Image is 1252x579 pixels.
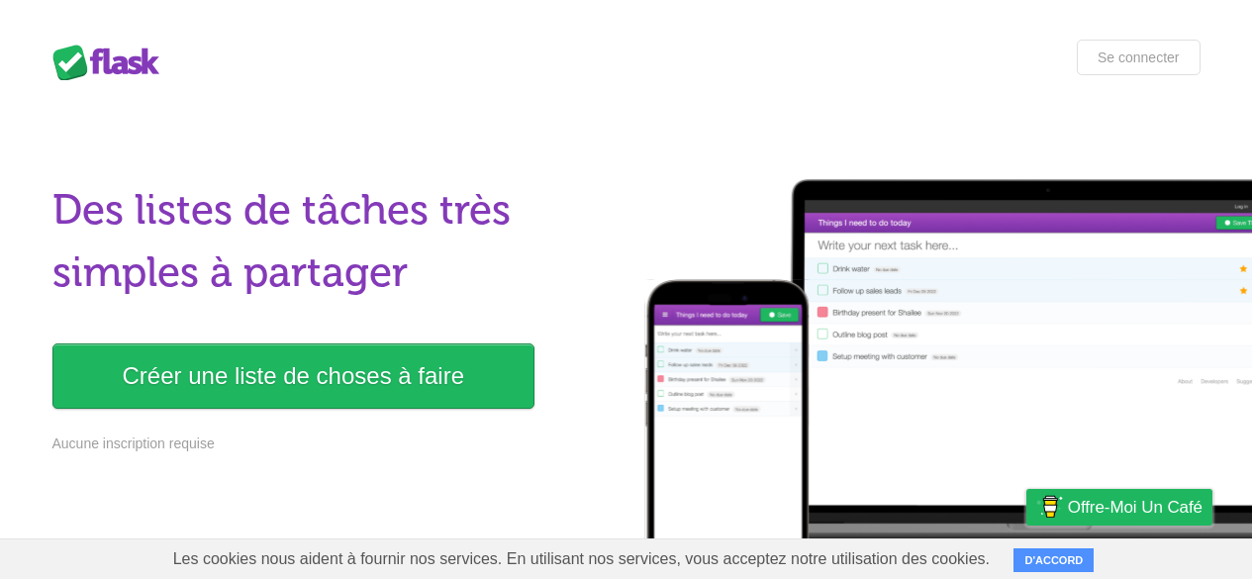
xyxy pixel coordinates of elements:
font: Des listes de tâches très simples à partager [52,185,511,297]
font: Créer une liste de choses à faire [123,362,465,389]
a: Offre-moi un café [1026,489,1212,526]
font: Les cookies nous aident à fournir nos services. En utilisant nos services, vous acceptez notre ut... [173,550,990,567]
a: Se connecter [1077,40,1201,75]
button: D'ACCORD [1013,548,1094,572]
a: Créer une liste de choses à faire [52,343,535,409]
font: Offre-moi un café [1068,498,1203,517]
font: D'ACCORD [1024,554,1083,566]
font: Aucune inscription requise [52,435,215,451]
img: Offre-moi un café [1036,490,1063,524]
font: Se connecter [1098,49,1180,65]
